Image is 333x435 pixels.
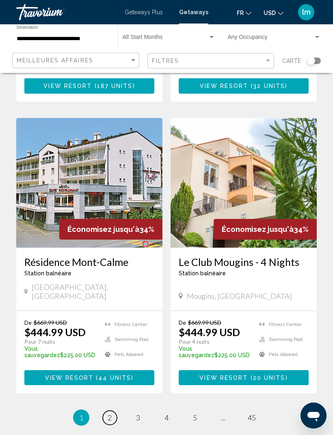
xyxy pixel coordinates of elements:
[16,118,162,248] img: 3466E01X.jpg
[179,345,251,358] p: $225.00 USD
[24,370,154,385] button: View Resort(44 units)
[93,375,134,381] span: ( )
[179,270,226,276] span: Station balnéaire
[59,219,162,240] div: 34%
[248,83,288,90] span: ( )
[24,345,60,358] span: Vous sauvegardez
[136,413,140,422] span: 3
[221,413,226,422] span: ...
[222,225,294,234] span: Économisez jusqu'à
[179,256,309,268] a: Le Club Mougins - 4 Nights
[269,337,303,342] span: Swimming Pool
[302,8,311,16] span: lm
[296,4,317,21] button: User Menu
[16,409,317,426] ul: Pagination
[17,57,93,64] span: Meilleures affaires
[164,413,169,422] span: 4
[179,345,214,358] span: Vous sauvegardez
[199,375,248,381] span: View Resort
[282,55,301,66] span: Carte
[248,375,288,381] span: ( )
[193,413,197,422] span: 5
[67,225,139,234] span: Économisez jusqu'à
[179,326,240,338] p: $444.99 USD
[269,352,298,357] span: Pets Allowed
[264,7,283,19] button: Change currency
[253,83,285,90] span: 32 units
[24,338,97,345] p: Pour 7 nuits
[32,283,154,300] span: [GEOGRAPHIC_DATA], [GEOGRAPHIC_DATA]
[92,83,135,90] span: ( )
[115,352,143,357] span: Pets Allowed
[24,256,154,268] a: Résidence Mont-Calme
[152,58,179,64] span: Filtres
[264,10,276,16] span: USD
[125,9,163,15] a: Getaways Plus
[147,53,275,69] button: Filter
[79,413,83,422] span: 1
[98,375,131,381] span: 44 units
[45,375,93,381] span: View Resort
[97,83,133,90] span: 187 units
[24,345,97,358] p: $225.00 USD
[115,322,147,327] span: Fitness Center
[179,338,251,345] p: Pour 4 nuits
[301,403,327,429] iframe: Bouton de lancement de la fenêtre de messagerie
[171,118,317,248] img: 7432E01X.jpg
[253,375,285,381] span: 20 units
[24,78,154,93] button: View Resort(187 units)
[17,57,137,64] mat-select: Sort by
[34,319,67,326] span: $669.99 USD
[24,326,86,338] p: $444.99 USD
[24,319,32,326] span: De
[179,9,208,15] a: Getaways
[269,322,302,327] span: Fitness Center
[214,219,317,240] div: 34%
[187,291,292,300] span: Mougins, [GEOGRAPHIC_DATA]
[200,83,248,90] span: View Resort
[16,4,117,20] a: Travorium
[237,7,251,19] button: Change language
[248,413,256,422] span: 45
[179,370,309,385] button: View Resort(20 units)
[108,413,112,422] span: 2
[237,10,244,16] span: fr
[43,83,92,90] span: View Resort
[24,270,71,276] span: Station balnéaire
[179,319,186,326] span: De
[188,319,221,326] span: $669.99 USD
[115,337,148,342] span: Swimming Pool
[179,78,309,93] button: View Resort(32 units)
